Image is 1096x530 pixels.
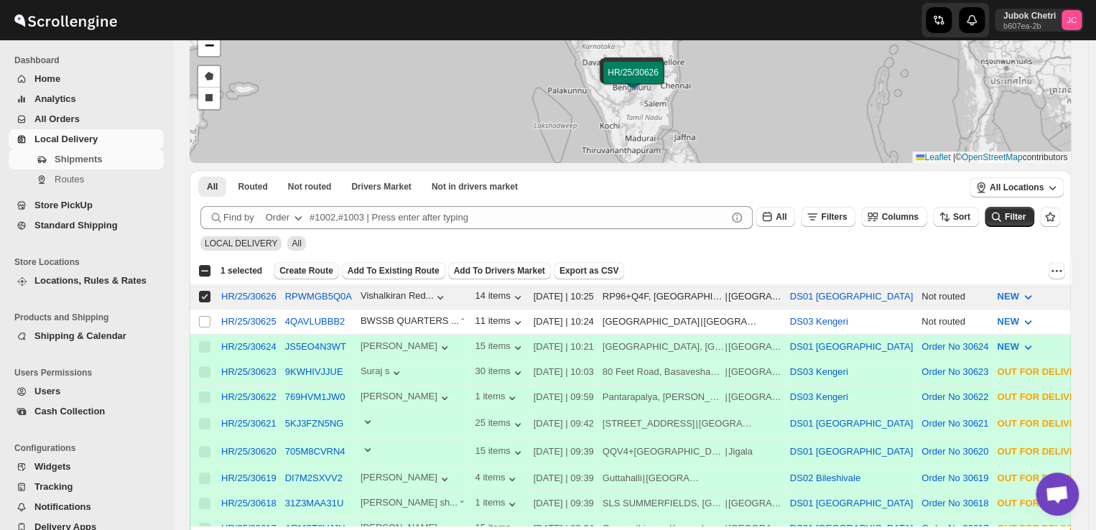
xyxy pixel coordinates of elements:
div: [GEOGRAPHIC_DATA] [646,471,699,485]
div: Jigala [728,445,753,459]
button: 30 items [475,366,524,380]
button: DS01 [GEOGRAPHIC_DATA] [790,341,913,352]
span: Find by [223,210,254,225]
button: NEW [988,335,1043,358]
img: Marker [623,73,644,89]
div: HR/25/30626 [221,291,277,302]
span: Add To Existing Route [348,265,440,276]
div: | [603,417,781,431]
button: DS03 Kengeri [790,391,848,402]
span: Store PickUp [34,200,93,210]
button: 11 items [475,315,524,330]
div: Not routed [921,315,988,329]
a: Draw a polygon [198,66,220,88]
span: Users Permissions [14,367,165,378]
div: Pantarapalya, [PERSON_NAME] [603,390,725,404]
button: 14 items [475,290,524,304]
div: [DATE] | 10:25 [534,289,594,304]
span: Locations, Rules & Rates [34,275,147,286]
button: Add To Drivers Market [448,262,551,279]
button: Locations, Rules & Rates [9,271,164,291]
div: [PERSON_NAME] sh... [361,497,458,508]
div: [DATE] | 09:59 [534,390,594,404]
div: RP96+Q4F, [GEOGRAPHIC_DATA] [603,289,725,304]
div: HR/25/30619 [221,473,277,483]
span: Not routed [288,181,332,192]
span: Store Locations [14,256,165,268]
div: [PERSON_NAME] [361,472,452,486]
button: Filters [801,207,855,227]
button: 15 items [475,445,524,460]
button: NEW [988,310,1043,333]
div: | [603,445,781,459]
span: Shipping & Calendar [34,330,126,341]
span: Local Delivery [34,134,98,144]
span: Filters [821,212,847,222]
button: Suraj s [361,366,404,380]
div: QQV4+[GEOGRAPHIC_DATA], 562107 [603,445,725,459]
div: Open chat [1036,473,1079,516]
button: Order No 30622 [921,391,988,402]
img: Marker [621,72,643,88]
button: [PERSON_NAME] [361,391,452,405]
span: Add To Drivers Market [454,265,545,276]
span: NEW [997,316,1018,327]
button: Unrouted [279,177,340,197]
div: [GEOGRAPHIC_DATA] [728,390,781,404]
div: | [603,496,781,511]
span: 1 selected [220,265,262,276]
a: Zoom out [198,34,220,56]
button: BWSSB QUARTERS ... [361,315,467,330]
button: Order [257,206,314,229]
img: Marker [622,70,644,85]
button: Analytics [9,89,164,109]
button: DS02 Bileshivale [790,473,860,483]
div: [GEOGRAPHIC_DATA] [728,289,781,304]
button: All [756,207,795,227]
div: 1 items [475,391,519,405]
img: Marker [622,72,644,88]
span: NEW [997,291,1018,302]
span: Routes [55,174,84,185]
span: Notifications [34,501,91,512]
button: Create Route [274,262,339,279]
img: Marker [621,72,642,88]
button: HR/25/30623 [221,366,277,377]
span: Home [34,73,60,84]
span: Columns [881,212,918,222]
button: RPWMGB5Q0A [285,291,352,302]
div: | [603,365,781,379]
a: Leaflet [916,152,950,162]
span: Not in drivers market [432,181,518,192]
span: Export as CSV [559,265,619,276]
button: 9KWHIVJJUE [285,366,343,377]
span: All [776,212,786,222]
button: DS01 [GEOGRAPHIC_DATA] [790,498,913,508]
p: Jubok Chetri [1003,10,1056,22]
button: Home [9,69,164,89]
span: Sort [953,212,970,222]
button: 15 items [475,340,524,355]
div: [DATE] | 09:42 [534,417,594,431]
div: 80 Feet Road, Basaveshawara HBCS Layout 2nd Stage, [PERSON_NAME][GEOGRAPHIC_DATA], [PERSON_NAME] [603,365,725,379]
button: Export as CSV [554,262,625,279]
button: Tracking [9,477,164,497]
img: Marker [620,70,641,86]
div: [GEOGRAPHIC_DATA] [699,417,752,431]
span: Filter [1005,212,1026,222]
img: ScrollEngine [11,2,119,38]
span: Analytics [34,93,76,104]
div: Not routed [921,289,988,304]
button: Un-claimable [423,177,526,197]
div: [DATE] | 09:39 [534,496,594,511]
button: HR/25/30620 [221,446,277,457]
div: | [603,315,781,329]
button: HR/25/30621 [221,418,277,429]
button: NEW [988,285,1043,308]
div: | [603,390,781,404]
div: Vishalkiran Red... [361,290,434,301]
